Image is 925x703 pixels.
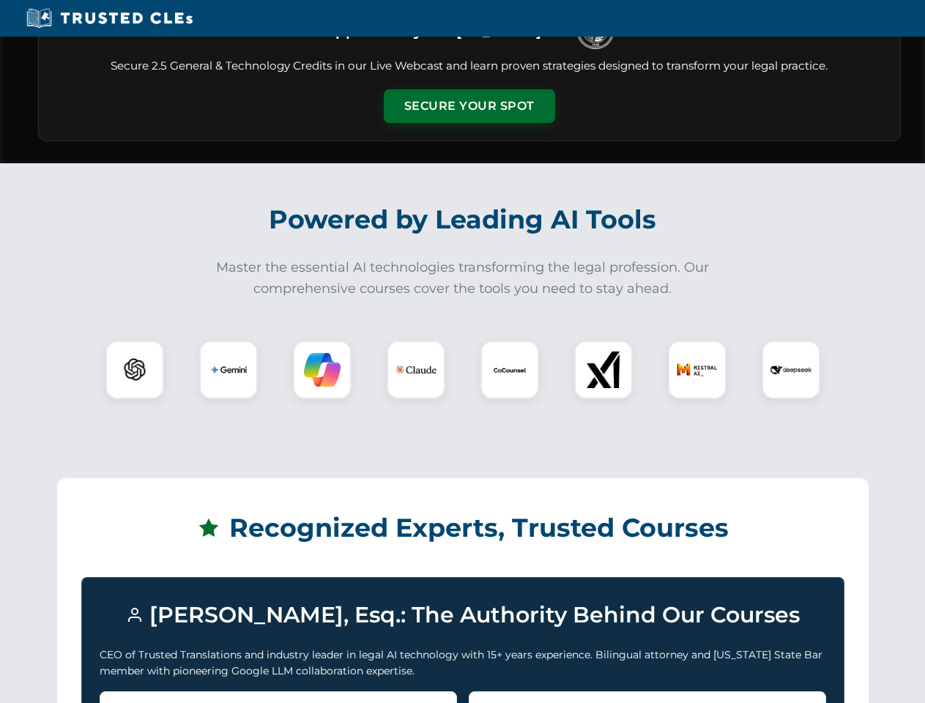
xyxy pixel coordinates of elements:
[491,351,528,388] img: CoCounsel Logo
[770,349,811,390] img: DeepSeek Logo
[56,58,883,75] p: Secure 2.5 General & Technology Credits in our Live Webcast and learn proven strategies designed ...
[387,341,445,399] div: Claude
[677,349,718,390] img: Mistral AI Logo
[668,341,727,399] div: Mistral AI
[22,7,197,29] img: Trusted CLEs
[100,595,826,635] h3: [PERSON_NAME], Esq.: The Authority Behind Our Courses
[105,341,164,399] div: ChatGPT
[585,351,622,388] img: xAI Logo
[293,341,352,399] div: Copilot
[210,351,247,388] img: Gemini Logo
[304,351,341,388] img: Copilot Logo
[762,341,820,399] div: DeepSeek
[199,341,258,399] div: Gemini
[207,257,719,300] p: Master the essential AI technologies transforming the legal profession. Our comprehensive courses...
[81,502,844,554] h2: Recognized Experts, Trusted Courses
[384,89,555,123] button: Secure Your Spot
[57,194,869,245] h2: Powered by Leading AI Tools
[100,647,826,680] p: CEO of Trusted Translations and industry leader in legal AI technology with 15+ years experience....
[574,341,633,399] div: xAI
[480,341,539,399] div: CoCounsel
[395,349,437,390] img: Claude Logo
[114,349,156,391] img: ChatGPT Logo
